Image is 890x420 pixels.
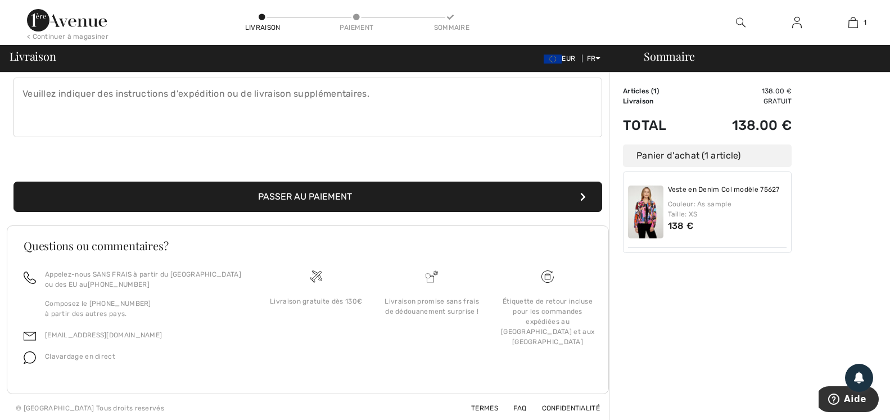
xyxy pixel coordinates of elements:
[27,9,107,31] img: 1ère Avenue
[630,51,883,62] div: Sommaire
[668,186,780,195] a: Veste en Denim Col modèle 75627
[668,220,694,231] span: 138 €
[13,182,602,212] button: Passer au paiement
[587,55,601,62] span: FR
[623,86,694,96] td: Articles ( )
[45,331,162,339] a: [EMAIL_ADDRESS][DOMAIN_NAME]
[694,106,792,144] td: 138.00 €
[10,51,56,62] span: Livraison
[623,106,694,144] td: Total
[628,186,663,238] img: Veste en Denim Col modèle 75627
[736,16,746,29] img: recherche
[694,96,792,106] td: Gratuit
[500,404,526,412] a: FAQ
[792,16,802,29] img: Mes infos
[45,299,245,319] p: Composez le [PHONE_NUMBER] à partir des autres pays.
[88,281,150,288] a: [PHONE_NUMBER]
[16,403,164,413] div: © [GEOGRAPHIC_DATA] Tous droits reservés
[499,296,597,347] div: Étiquette de retour incluse pour les commandes expédiées au [GEOGRAPHIC_DATA] et aux [GEOGRAPHIC_...
[434,22,468,33] div: Sommaire
[383,296,481,317] div: Livraison promise sans frais de dédouanement surprise !
[694,86,792,96] td: 138.00 €
[310,270,322,283] img: Livraison gratuite dès 130&#8364;
[819,386,879,414] iframe: Ouvre un widget dans lequel vous pouvez trouver plus d’informations
[24,351,36,364] img: chat
[24,330,36,342] img: email
[544,55,562,64] img: Euro
[825,16,880,29] a: 1
[783,16,811,30] a: Se connecter
[245,22,279,33] div: Livraison
[27,31,109,42] div: < Continuer à magasiner
[24,240,592,251] h3: Questions ou commentaires?
[528,404,600,412] a: Confidentialité
[653,87,657,95] span: 1
[623,144,792,167] div: Panier d'achat (1 article)
[458,404,498,412] a: Termes
[668,199,787,219] div: Couleur: As sample Taille: XS
[24,272,36,284] img: call
[45,353,115,360] span: Clavardage en direct
[541,270,554,283] img: Livraison gratuite dès 130&#8364;
[623,96,694,106] td: Livraison
[340,22,373,33] div: Paiement
[45,269,245,290] p: Appelez-nous SANS FRAIS à partir du [GEOGRAPHIC_DATA] ou des EU au
[864,17,866,28] span: 1
[267,296,365,306] div: Livraison gratuite dès 130€
[544,55,580,62] span: EUR
[848,16,858,29] img: Mon panier
[426,270,438,283] img: Livraison promise sans frais de dédouanement surprise&nbsp;!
